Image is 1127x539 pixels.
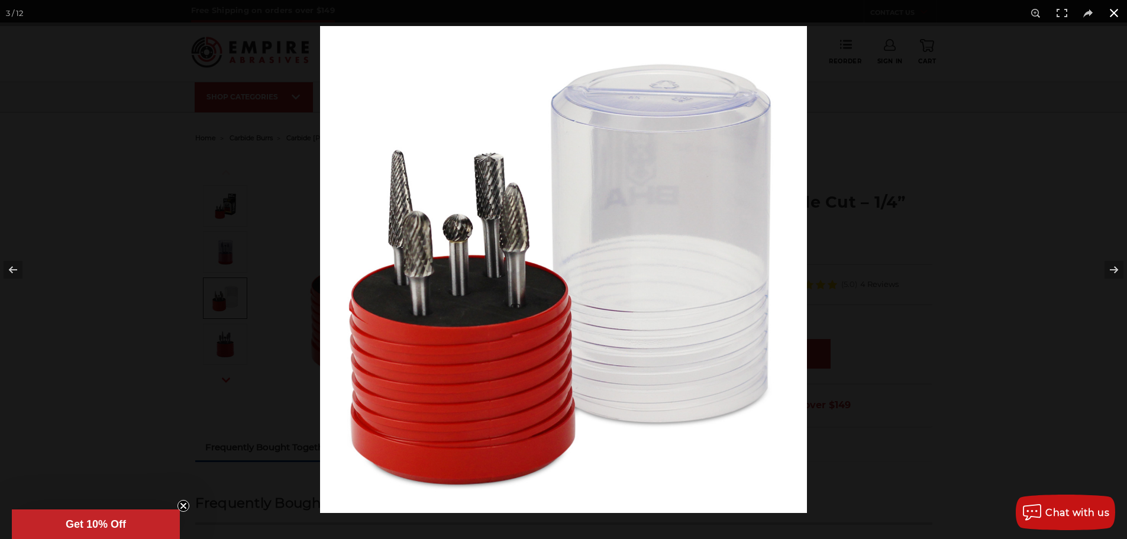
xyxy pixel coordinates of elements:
[1045,507,1109,518] span: Chat with us
[12,509,180,539] div: Get 10% OffClose teaser
[1086,240,1127,299] button: Next (arrow right)
[177,500,189,512] button: Close teaser
[1016,495,1115,530] button: Chat with us
[320,26,807,513] img: CB-SET2-Carbide-Burrs-double-cut-5pcs-open-pack-closeup__79151.1646259999.jpg
[66,518,126,530] span: Get 10% Off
